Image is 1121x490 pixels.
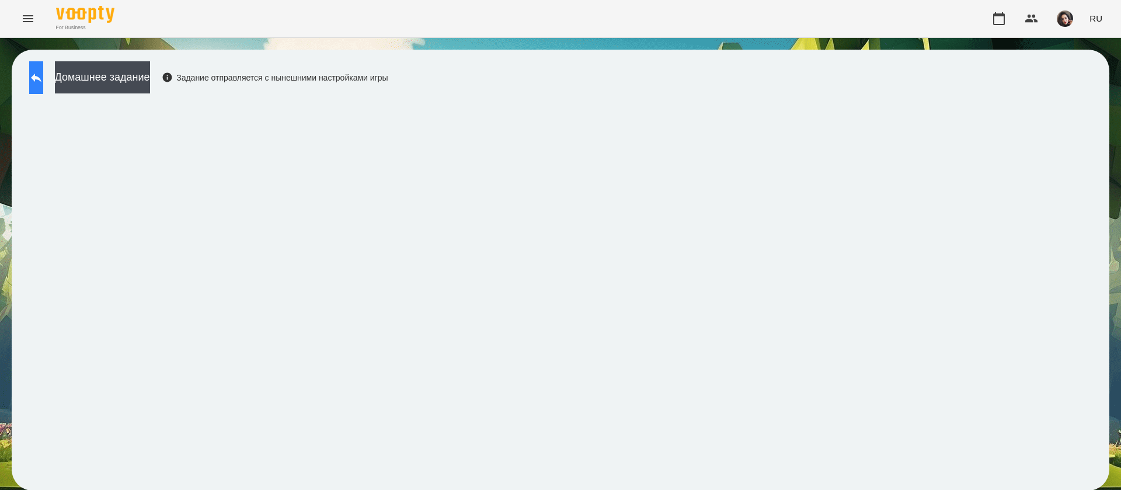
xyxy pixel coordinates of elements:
span: RU [1089,12,1102,25]
img: 415cf204168fa55e927162f296ff3726.jpg [1057,11,1073,27]
button: RU [1085,8,1107,29]
img: Voopty Logo [56,6,114,23]
div: Задание отправляется с нынешними настройками игры [162,72,388,84]
span: For Business [56,24,114,32]
button: Домашнее задание [55,61,150,93]
button: Menu [14,5,42,33]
